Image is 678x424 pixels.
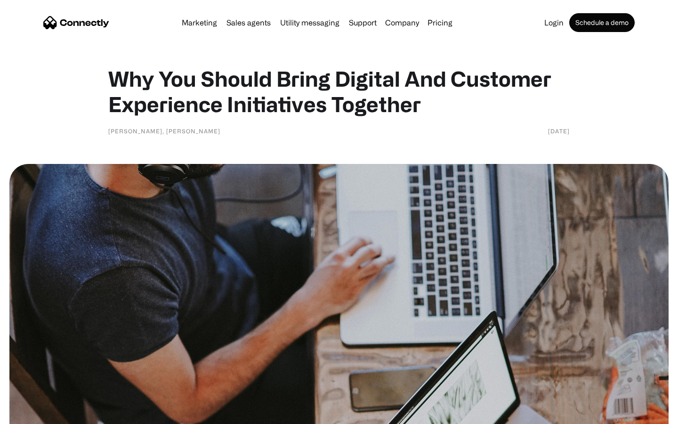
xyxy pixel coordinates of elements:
[178,19,221,26] a: Marketing
[43,16,109,30] a: home
[223,19,274,26] a: Sales agents
[276,19,343,26] a: Utility messaging
[569,13,635,32] a: Schedule a demo
[345,19,380,26] a: Support
[19,408,56,421] ul: Language list
[548,126,570,136] div: [DATE]
[108,126,220,136] div: [PERSON_NAME], [PERSON_NAME]
[108,66,570,117] h1: Why You Should Bring Digital And Customer Experience Initiatives Together
[541,19,567,26] a: Login
[382,16,422,29] div: Company
[424,19,456,26] a: Pricing
[9,408,56,421] aside: Language selected: English
[385,16,419,29] div: Company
